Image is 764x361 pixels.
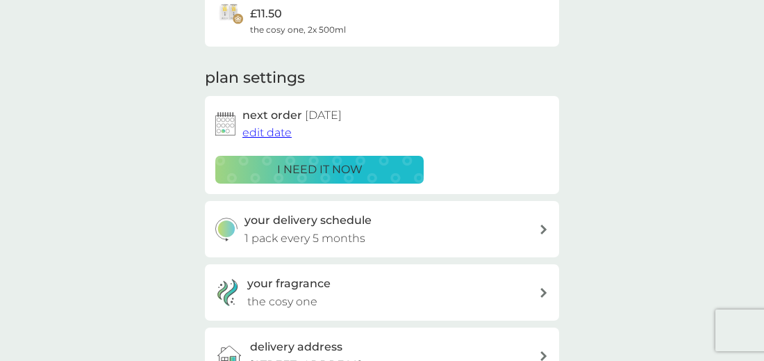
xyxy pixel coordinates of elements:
[247,275,331,293] h3: your fragrance
[205,67,305,89] h2: plan settings
[250,23,346,36] span: the cosy one, 2x 500ml
[305,109,342,122] span: [DATE]
[215,156,424,184] button: i need it now
[242,124,292,142] button: edit date
[247,293,317,311] p: the cosy one
[205,201,559,257] button: your delivery schedule1 pack every 5 months
[244,211,372,230] h3: your delivery schedule
[244,230,365,248] p: 1 pack every 5 months
[250,338,342,356] h3: delivery address
[277,161,363,179] p: i need it now
[250,5,282,23] p: £11.50
[242,126,292,139] span: edit date
[205,264,559,321] a: your fragrancethe cosy one
[242,106,342,125] h2: next order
